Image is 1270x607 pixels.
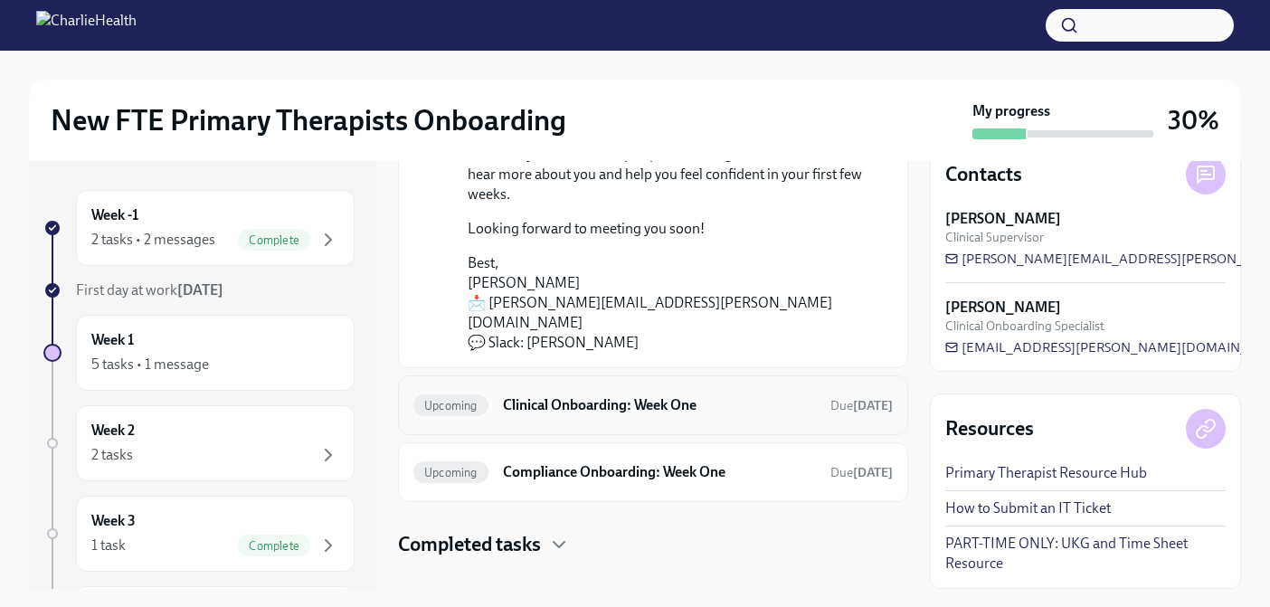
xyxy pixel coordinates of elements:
span: Upcoming [413,466,488,479]
span: October 12th, 2025 10:00 [830,397,893,414]
span: Complete [238,539,310,553]
h2: New FTE Primary Therapists Onboarding [51,102,566,138]
span: Upcoming [413,399,488,413]
a: UpcomingCompliance Onboarding: Week OneDue[DATE] [413,458,893,487]
a: Week 31 taskComplete [43,496,355,572]
h4: Contacts [945,161,1022,188]
h6: Week 1 [91,330,134,350]
p: Best, [PERSON_NAME] 📩 [PERSON_NAME][EMAIL_ADDRESS][PERSON_NAME][DOMAIN_NAME] 💬 Slack: [PERSON_NAME] [468,253,864,353]
h6: Clinical Onboarding: Week One [503,395,816,415]
a: Week -12 tasks • 2 messagesComplete [43,190,355,266]
h3: 30% [1168,104,1219,137]
span: Due [830,465,893,480]
img: CharlieHealth [36,11,137,40]
span: October 12th, 2025 10:00 [830,464,893,481]
a: PART-TIME ONLY: UKG and Time Sheet Resource [945,534,1226,574]
a: Week 22 tasks [43,405,355,481]
h4: Completed tasks [398,531,541,558]
strong: My progress [972,101,1050,121]
div: 2 tasks [91,445,133,465]
div: 2 tasks • 2 messages [91,230,215,250]
span: Due [830,398,893,413]
p: Let’s find a time to connect! with your availability, and we’ll set up a quick meeting to chat. I... [468,125,864,204]
strong: [DATE] [853,398,893,413]
a: First day at work[DATE] [43,280,355,300]
h6: Week -1 [91,205,138,225]
span: First day at work [76,281,223,299]
strong: [PERSON_NAME] [945,298,1061,318]
a: Primary Therapist Resource Hub [945,463,1147,483]
a: Week 15 tasks • 1 message [43,315,355,391]
h4: Resources [945,415,1034,442]
strong: [PERSON_NAME] [945,209,1061,229]
div: Completed tasks [398,531,908,558]
p: Looking forward to meeting you soon! [468,219,864,239]
div: 5 tasks • 1 message [91,355,209,375]
strong: [DATE] [177,281,223,299]
h6: Compliance Onboarding: Week One [503,462,816,482]
a: How to Submit an IT Ticket [945,498,1111,518]
h6: Week 3 [91,511,136,531]
span: Complete [238,233,310,247]
span: Clinical Supervisor [945,229,1044,246]
div: 1 task [91,536,126,555]
h6: Week 2 [91,421,135,441]
strong: [DATE] [853,465,893,480]
a: UpcomingClinical Onboarding: Week OneDue[DATE] [413,391,893,420]
span: Clinical Onboarding Specialist [945,318,1104,335]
